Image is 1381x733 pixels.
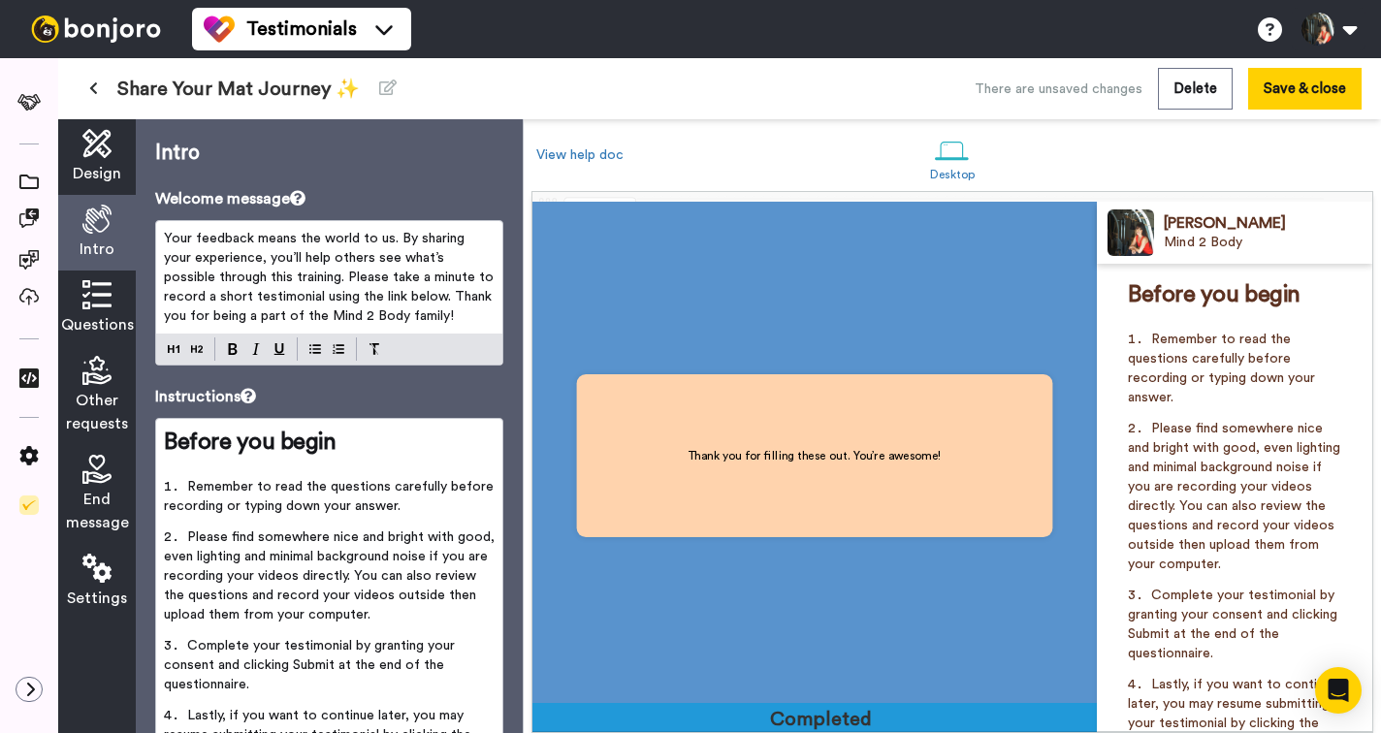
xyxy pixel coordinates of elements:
[369,343,380,355] img: clear-format.svg
[73,162,121,185] span: Design
[164,232,498,323] span: Your feedback means the world to us. By sharing your experience, you’ll help others see what’s po...
[1108,209,1154,256] img: Profile Image
[1128,422,1344,571] span: Please find somewhere nice and bright with good, even lighting and minimal background noise if yo...
[309,341,321,357] img: bulleted-block.svg
[164,480,498,513] span: Remember to read the questions carefully before recording or typing down your answer.
[191,341,203,357] img: heading-two-block.svg
[66,488,129,534] span: End message
[61,313,134,336] span: Questions
[164,639,459,691] span: Complete your testimonial by granting your consent and clicking Submit at the end of the question...
[246,16,357,43] span: Testimonials
[1164,235,1371,251] div: Mind 2 Body
[164,430,336,454] span: Before you begin
[536,148,624,162] a: View help doc
[155,139,503,168] p: Intro
[333,341,344,357] img: numbered-block.svg
[228,343,238,355] img: bold-mark.svg
[1164,214,1371,233] div: [PERSON_NAME]
[155,385,503,408] p: Instructions
[975,80,1142,99] div: There are unsaved changes
[1158,68,1233,110] button: Delete
[80,238,114,261] span: Intro
[23,16,169,43] img: bj-logo-header-white.svg
[1128,589,1341,660] span: Complete your testimonial by granting your consent and clicking Submit at the end of the question...
[67,587,127,610] span: Settings
[252,343,260,355] img: italic-mark.svg
[1315,667,1362,714] div: Open Intercom Messenger
[204,14,235,45] img: tm-color.svg
[1248,68,1362,110] button: Save & close
[920,124,985,191] a: Desktop
[117,76,360,103] span: Share Your Mat Journey ✨
[273,343,285,355] img: underline-mark.svg
[66,389,128,435] span: Other requests
[770,706,863,733] div: Completed
[930,168,976,181] div: Desktop
[155,187,503,210] p: Welcome message
[19,495,39,515] img: Checklist.svg
[164,530,498,621] span: Please find somewhere nice and bright with good, even lighting and minimal background noise if yo...
[168,341,179,357] img: heading-one-block.svg
[1128,283,1300,306] span: Before you begin
[1128,333,1319,404] span: Remember to read the questions carefully before recording or typing down your answer.
[688,450,943,462] span: Thank you for filling these out. You’re awesome!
